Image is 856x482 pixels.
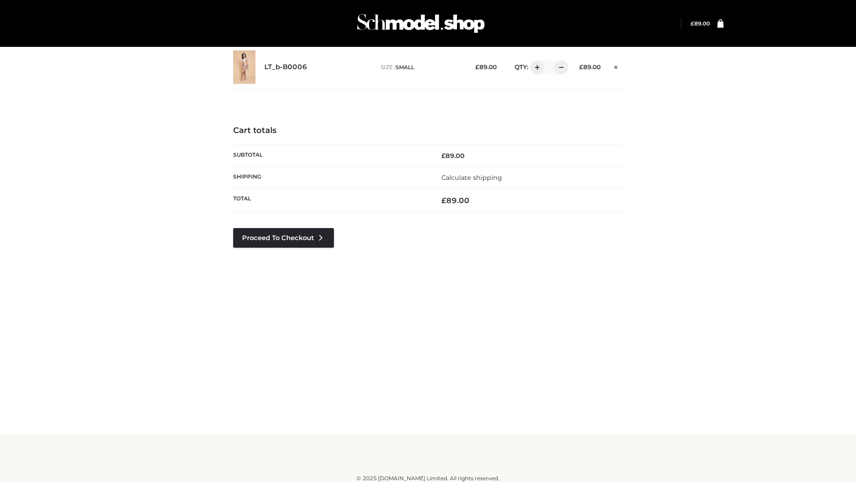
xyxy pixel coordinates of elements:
bdi: 89.00 [691,20,710,27]
p: size : [381,63,461,71]
img: Schmodel Admin 964 [354,6,488,41]
a: LT_b-B0006 [264,63,307,71]
a: £89.00 [691,20,710,27]
span: £ [691,20,694,27]
span: £ [475,63,479,71]
div: QTY: [506,60,565,75]
a: Proceed to Checkout [233,228,334,248]
bdi: 89.00 [441,152,465,160]
span: £ [441,196,446,205]
span: £ [579,63,583,71]
a: Calculate shipping [441,174,502,182]
h4: Cart totals [233,126,623,136]
bdi: 89.00 [441,196,469,205]
th: Shipping [233,166,428,188]
span: £ [441,152,445,160]
bdi: 89.00 [579,63,601,71]
bdi: 89.00 [475,63,497,71]
th: Subtotal [233,145,428,166]
a: Remove this item [609,60,623,72]
th: Total [233,189,428,212]
span: SMALL [395,64,414,71]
